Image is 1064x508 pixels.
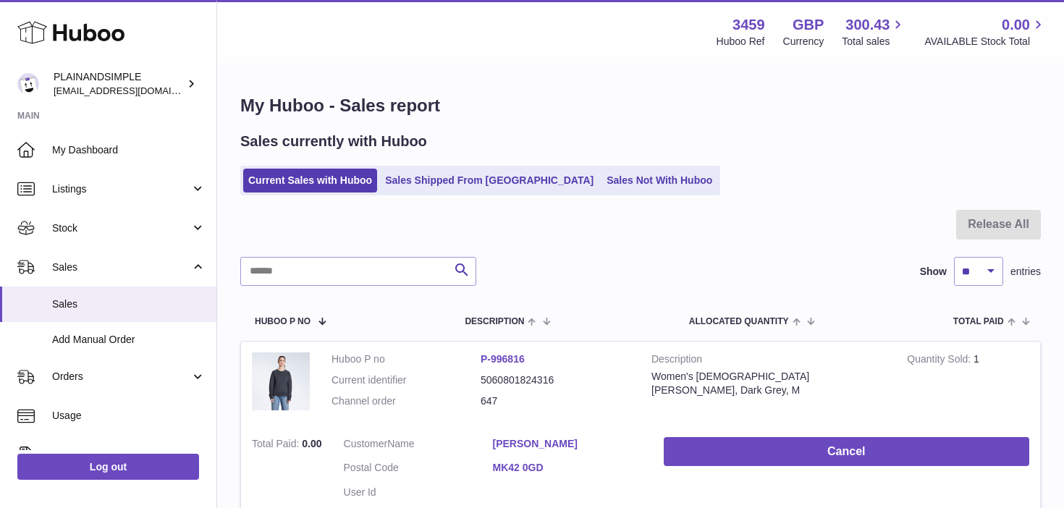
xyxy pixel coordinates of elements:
[332,373,481,387] dt: Current identifier
[783,35,824,48] div: Currency
[344,437,493,454] dt: Name
[493,437,642,451] a: [PERSON_NAME]
[732,15,765,35] strong: 3459
[481,373,630,387] dd: 5060801824316
[465,317,524,326] span: Description
[255,317,311,326] span: Huboo P no
[344,486,493,499] dt: User Id
[1010,265,1041,279] span: entries
[52,221,190,235] span: Stock
[52,333,206,347] span: Add Manual Order
[689,317,789,326] span: ALLOCATED Quantity
[920,265,947,279] label: Show
[243,169,377,192] a: Current Sales with Huboo
[907,353,974,368] strong: Quantity Sold
[52,143,206,157] span: My Dashboard
[924,15,1047,48] a: 0.00 AVAILABLE Stock Total
[493,461,642,475] a: MK42 0GD
[332,394,481,408] dt: Channel order
[252,438,302,453] strong: Total Paid
[52,409,206,423] span: Usage
[52,297,206,311] span: Sales
[240,94,1041,117] h1: My Huboo - Sales report
[252,352,310,410] img: 34591724236725.jpeg
[1002,15,1030,35] span: 0.00
[332,352,481,366] dt: Huboo P no
[651,370,885,397] div: Women's [DEMOGRAPHIC_DATA] [PERSON_NAME], Dark Grey, M
[845,15,890,35] span: 300.43
[896,342,1040,426] td: 1
[924,35,1047,48] span: AVAILABLE Stock Total
[240,132,427,151] h2: Sales currently with Huboo
[601,169,717,192] a: Sales Not With Huboo
[842,35,906,48] span: Total sales
[344,438,388,449] span: Customer
[717,35,765,48] div: Huboo Ref
[17,73,39,95] img: duco@plainandsimple.com
[17,454,199,480] a: Log out
[953,317,1004,326] span: Total paid
[344,461,493,478] dt: Postal Code
[842,15,906,48] a: 300.43 Total sales
[302,438,321,449] span: 0.00
[52,182,190,196] span: Listings
[52,261,190,274] span: Sales
[52,448,190,462] span: Invoicing and Payments
[664,437,1029,467] button: Cancel
[481,353,525,365] a: P-996816
[793,15,824,35] strong: GBP
[52,370,190,384] span: Orders
[54,85,213,96] span: [EMAIL_ADDRESS][DOMAIN_NAME]
[54,70,184,98] div: PLAINANDSIMPLE
[481,394,630,408] dd: 647
[651,352,885,370] strong: Description
[380,169,599,192] a: Sales Shipped From [GEOGRAPHIC_DATA]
